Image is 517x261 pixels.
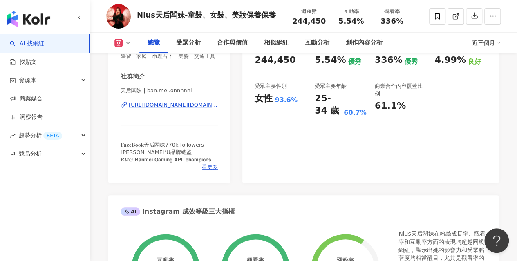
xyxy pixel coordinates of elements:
div: [URL][DOMAIN_NAME][DOMAIN_NAME] [129,101,218,109]
div: 93.6% [275,96,298,105]
a: [URL][DOMAIN_NAME][DOMAIN_NAME] [121,101,218,109]
div: AI [121,207,140,216]
img: logo [7,11,50,27]
div: 合作與價值 [217,38,248,48]
span: 看更多 [202,163,218,171]
div: 61.1% [375,100,406,112]
div: 良好 [468,57,481,66]
a: searchAI 找網紅 [10,40,44,48]
div: 觀看率 [376,7,407,16]
a: 找貼文 [10,58,37,66]
div: 互動分析 [305,38,329,48]
div: 商業合作內容覆蓋比例 [375,83,427,97]
div: 優秀 [348,57,361,66]
a: 商案媒合 [10,95,43,103]
img: KOL Avatar [106,4,131,29]
div: 相似網紅 [264,38,289,48]
div: 互動率 [336,7,367,16]
span: 資源庫 [19,71,36,89]
a: 洞察報告 [10,113,43,121]
div: 女性 [255,92,273,105]
span: 244,450 [292,17,326,25]
div: 總覽 [148,38,160,48]
div: 受眾分析 [176,38,201,48]
div: 優秀 [405,57,418,66]
div: 336% [375,54,403,67]
div: 244,450 [255,54,295,67]
span: 天后闆妹 | ban.mei.onnnnni [121,87,218,94]
div: 創作內容分析 [346,38,383,48]
div: 社群簡介 [121,72,145,81]
div: 5.54% [315,54,346,67]
span: 𝐅𝐚𝐜𝐞𝐁𝐨𝐨𝐤天后闆妹770k followers [PERSON_NAME]’U品牌總監 𝑩𝑴𝑮-𝗕𝗮𝗻𝗺𝗲𝗶 𝗚𝗮𝗺𝗶𝗻𝗴 𝗔𝗣𝗟 𝗰𝗵𝗮𝗺𝗽𝗶𝗼𝗻𝘀 2024🏆 📍天后闆妹官方LINE↙️ [121,142,217,178]
div: Nius天后闆妹-童裝、女裝、美妝保養保養 [137,10,276,20]
div: 25-34 歲 [315,92,342,118]
div: 4.99% [434,54,466,67]
div: 60.7% [344,108,367,117]
span: 趨勢分析 [19,126,62,145]
div: 受眾主要性別 [255,83,286,90]
span: 競品分析 [19,145,42,163]
div: Instagram 成效等級三大指標 [121,207,234,216]
span: 5.54% [338,17,364,25]
span: rise [10,133,16,138]
span: 336% [380,17,403,25]
div: BETA [43,132,62,140]
div: 近三個月 [472,36,501,49]
div: 追蹤數 [292,7,326,16]
iframe: Help Scout Beacon - Open [484,228,509,253]
div: 受眾主要年齡 [315,83,347,90]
